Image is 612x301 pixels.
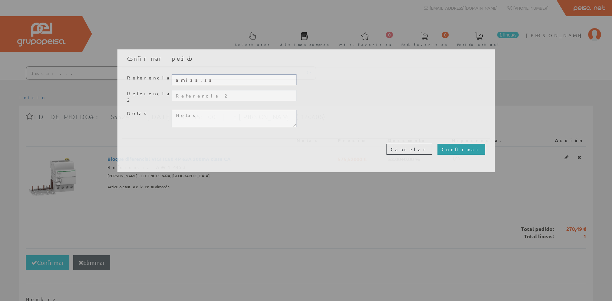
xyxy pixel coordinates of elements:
h4: Confirmar pedido [127,54,485,63]
input: Referencia [172,74,296,85]
label: Referencia [122,75,167,81]
button: Cancelar [386,144,432,155]
label: Notas [122,110,167,117]
input: Referencia 2 [172,90,296,101]
label: Referencia 2 [122,90,167,103]
input: Confirmar [437,144,485,155]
